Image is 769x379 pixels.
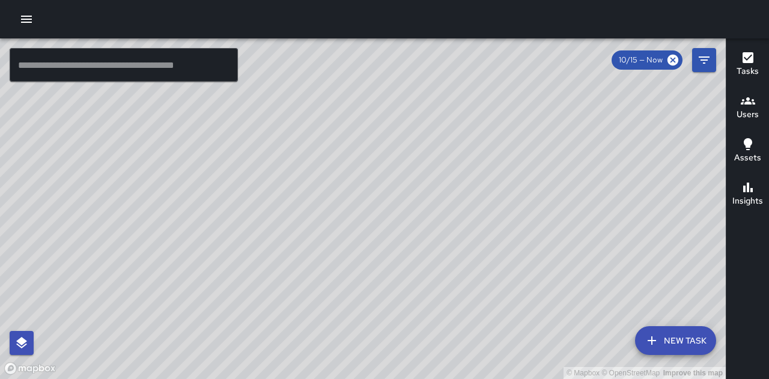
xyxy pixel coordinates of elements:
[726,43,769,86] button: Tasks
[726,86,769,130] button: Users
[612,50,682,70] div: 10/15 — Now
[726,173,769,216] button: Insights
[635,326,716,355] button: New Task
[732,195,763,208] h6: Insights
[726,130,769,173] button: Assets
[737,108,759,121] h6: Users
[737,65,759,78] h6: Tasks
[692,48,716,72] button: Filters
[612,54,670,66] span: 10/15 — Now
[734,151,761,165] h6: Assets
